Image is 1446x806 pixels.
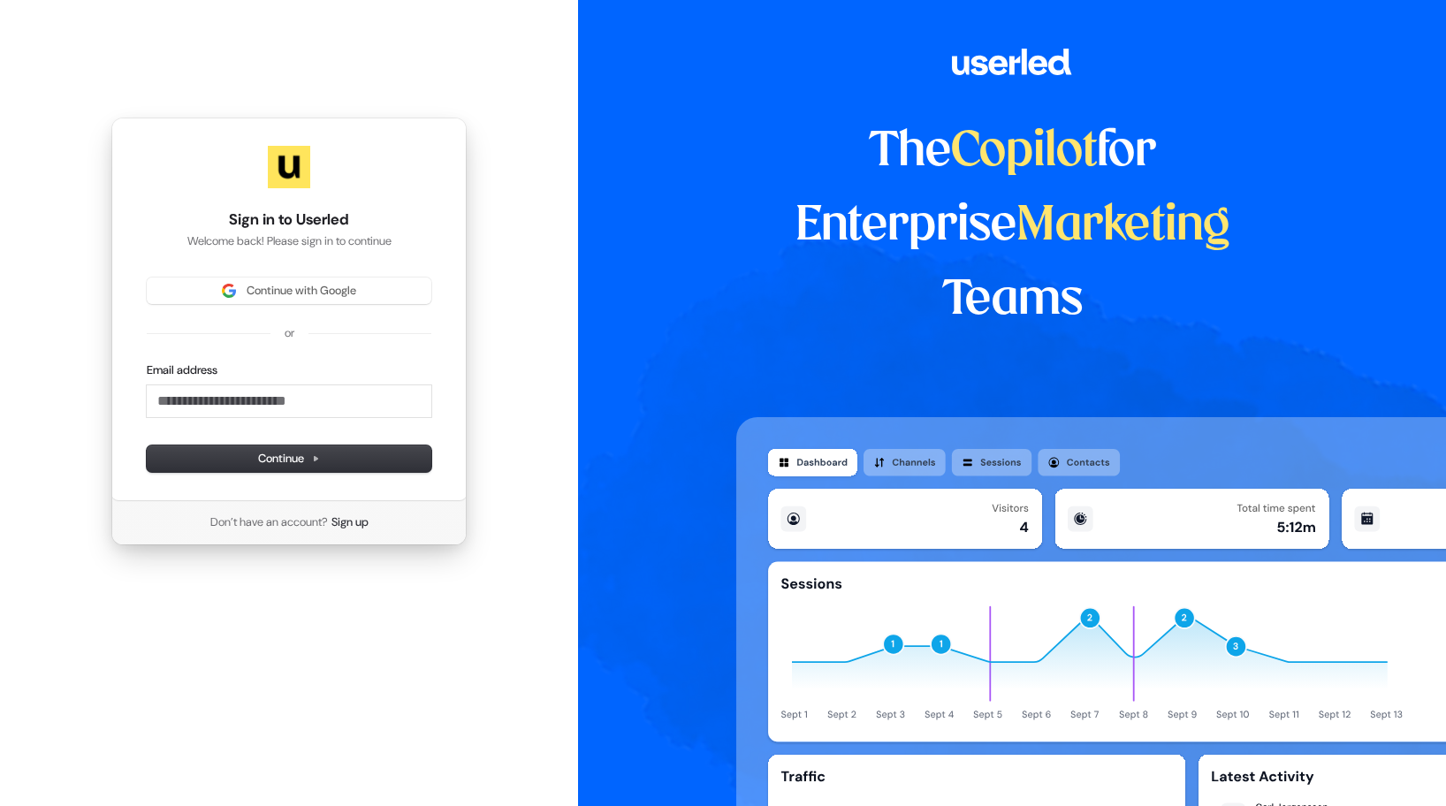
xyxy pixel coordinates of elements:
span: Copilot [951,129,1097,175]
span: Continue [258,451,320,467]
h1: The for Enterprise Teams [736,115,1289,338]
p: or [285,325,294,341]
img: Userled [268,146,310,188]
button: Sign in with GoogleContinue with Google [147,278,431,304]
label: Email address [147,362,217,378]
span: Marketing [1016,203,1230,249]
p: Welcome back! Please sign in to continue [147,233,431,249]
span: Don’t have an account? [210,514,328,530]
button: Continue [147,445,431,472]
h1: Sign in to Userled [147,209,431,231]
a: Sign up [331,514,369,530]
span: Continue with Google [247,283,356,299]
img: Sign in with Google [222,284,236,298]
